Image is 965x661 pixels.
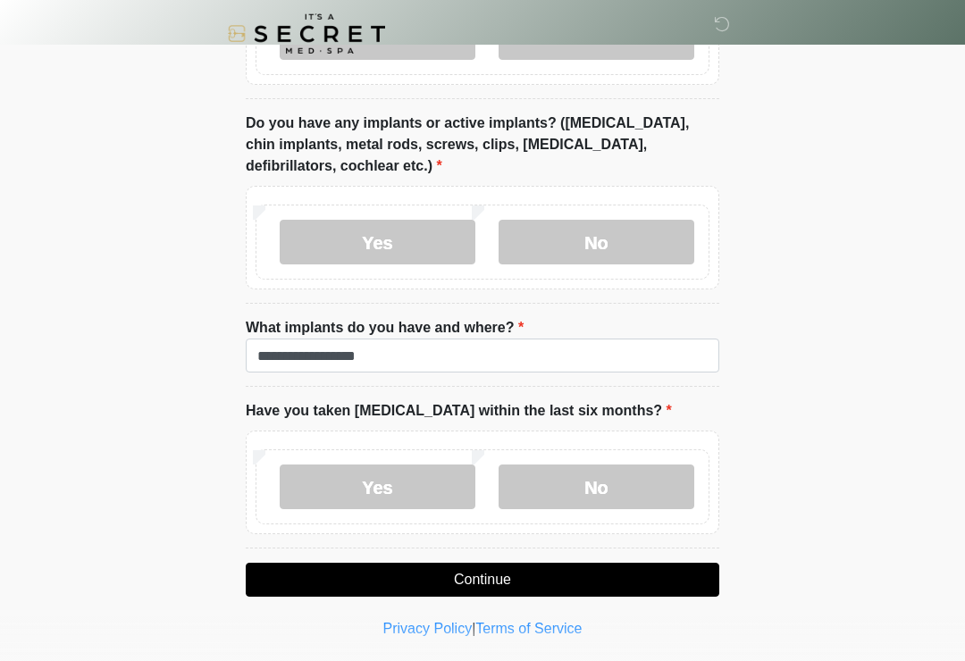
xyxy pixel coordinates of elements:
button: Continue [246,563,719,597]
a: | [472,621,475,636]
label: What implants do you have and where? [246,317,524,339]
label: Have you taken [MEDICAL_DATA] within the last six months? [246,400,672,422]
label: Do you have any implants or active implants? ([MEDICAL_DATA], chin implants, metal rods, screws, ... [246,113,719,177]
label: No [499,220,694,264]
a: Privacy Policy [383,621,473,636]
label: Yes [280,464,475,509]
img: It's A Secret Med Spa Logo [228,13,385,54]
a: Terms of Service [475,621,582,636]
label: No [499,464,694,509]
label: Yes [280,220,475,264]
